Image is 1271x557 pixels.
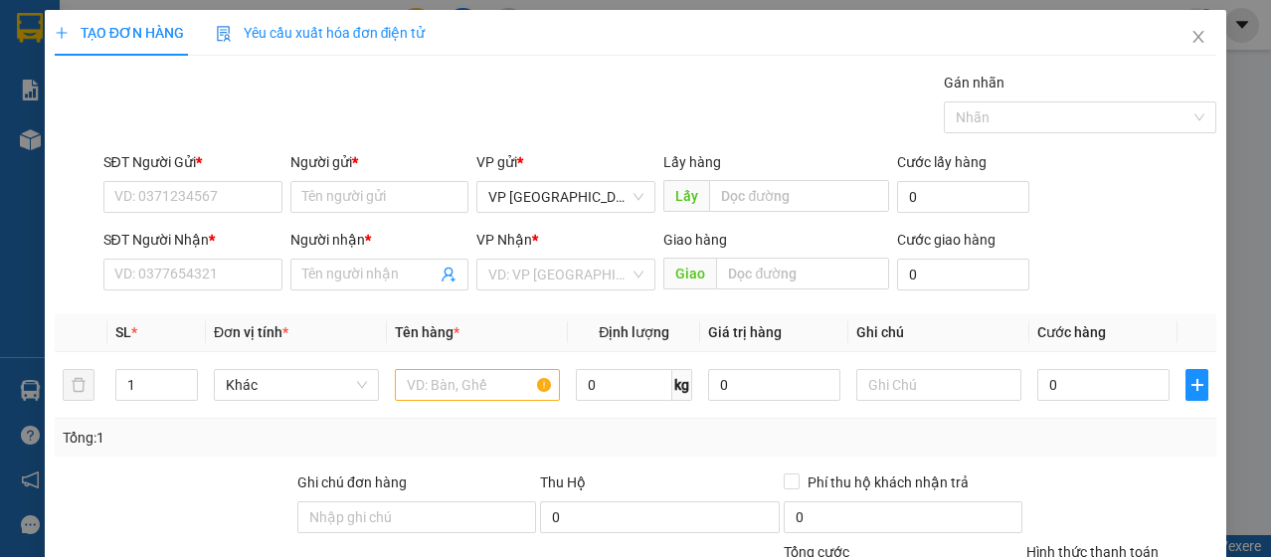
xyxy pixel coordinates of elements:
div: VP gửi [476,151,655,173]
input: Ghi chú đơn hàng [297,501,536,533]
button: plus [1185,369,1208,401]
img: icon [216,26,232,42]
div: Người nhận [290,229,469,251]
span: kg [672,369,692,401]
button: delete [63,369,94,401]
div: Tổng: 1 [63,427,492,449]
input: Dọc đường [716,258,889,289]
input: VD: Bàn, Ghế [395,369,560,401]
span: Giá trị hàng [708,324,782,340]
label: Gán nhãn [944,75,1004,91]
span: Cước hàng [1037,324,1106,340]
span: close [1190,29,1206,45]
input: Ghi Chú [856,369,1021,401]
span: Tên hàng [395,324,459,340]
span: Giao hàng [663,232,727,248]
div: SĐT Người Gửi [103,151,282,173]
div: Người gửi [290,151,469,173]
span: Lấy hàng [663,154,721,170]
span: Khác [226,370,367,400]
span: Phí thu hộ khách nhận trả [800,471,977,493]
span: VP Nhận [476,232,532,248]
label: Cước lấy hàng [897,154,987,170]
input: Cước giao hàng [897,259,1029,290]
input: Cước lấy hàng [897,181,1029,213]
label: Cước giao hàng [897,232,996,248]
label: Ghi chú đơn hàng [297,474,407,490]
span: plus [55,26,69,40]
span: Đơn vị tính [214,324,288,340]
span: plus [1186,377,1207,393]
input: 0 [708,369,840,401]
span: VP Nha Trang xe Limousine [488,182,643,212]
span: TẠO ĐƠN HÀNG [55,25,184,41]
span: Thu Hộ [540,474,586,490]
span: Lấy [663,180,709,212]
span: SL [115,324,131,340]
span: Giao [663,258,716,289]
span: Yêu cầu xuất hóa đơn điện tử [216,25,426,41]
input: Dọc đường [709,180,889,212]
span: Định lượng [599,324,669,340]
th: Ghi chú [848,313,1029,352]
span: user-add [441,267,456,282]
div: SĐT Người Nhận [103,229,282,251]
button: Close [1171,10,1226,66]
